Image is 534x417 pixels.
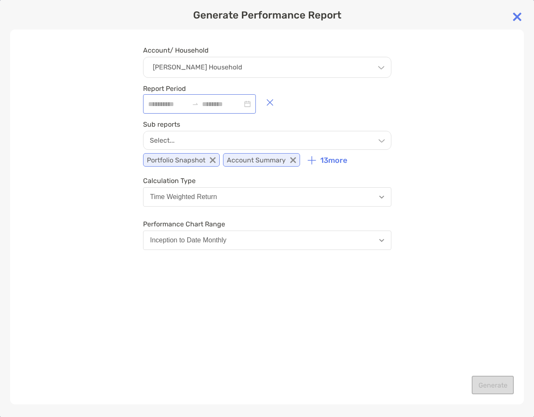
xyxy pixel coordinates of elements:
[143,120,180,128] label: Sub reports
[10,10,524,21] p: Generate Performance Report
[150,136,175,144] p: Select...
[509,8,526,25] img: close modal icon
[223,153,300,167] p: Account Summary
[143,46,209,54] label: Account/ Household
[153,64,242,71] p: [PERSON_NAME] Household
[379,196,384,199] img: Open dropdown arrow
[143,153,220,167] p: Portfolio Snapshot
[150,236,226,244] div: Inception to Date Monthly
[320,156,347,165] p: 13 more
[379,239,384,242] img: Open dropdown arrow
[266,99,274,106] img: button icon
[143,231,391,250] button: Inception to Date Monthly
[192,101,199,107] span: to
[143,177,391,185] span: Calculation Type
[192,101,199,107] span: swap-right
[143,85,256,93] span: Report Period
[150,193,217,201] div: Time Weighted Return
[143,220,391,228] span: Performance Chart Range
[308,156,316,165] img: icon plus
[143,187,391,207] button: Time Weighted Return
